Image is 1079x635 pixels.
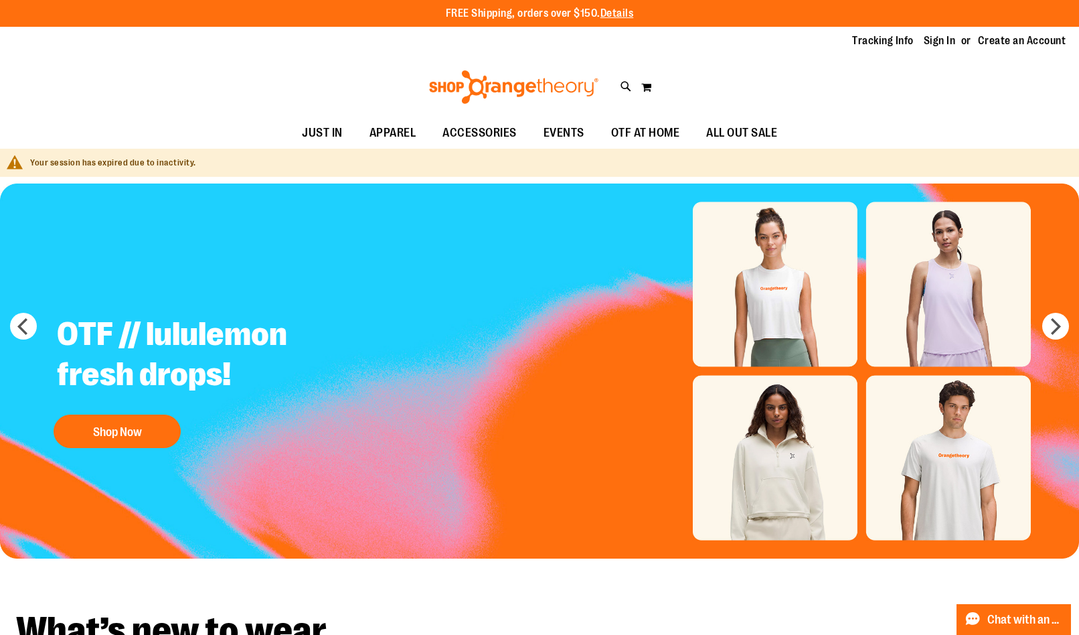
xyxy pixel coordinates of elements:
h2: OTF // lululemon fresh drops! [47,304,380,408]
span: JUST IN [302,118,343,148]
a: Tracking Info [852,33,914,48]
button: Shop Now [54,415,181,448]
span: EVENTS [544,118,584,148]
img: Shop Orangetheory [427,70,600,104]
span: ALL OUT SALE [706,118,777,148]
div: Your session has expired due to inactivity. [30,157,1066,169]
button: Chat with an Expert [957,604,1072,635]
a: OTF // lululemon fresh drops! Shop Now [47,304,380,455]
button: next [1042,313,1069,340]
span: OTF AT HOME [611,118,680,148]
span: ACCESSORIES [442,118,517,148]
a: Details [600,7,634,19]
span: Chat with an Expert [987,614,1063,626]
button: prev [10,313,37,340]
a: Sign In [924,33,956,48]
a: Create an Account [978,33,1066,48]
p: FREE Shipping, orders over $150. [446,6,634,21]
span: APPAREL [369,118,416,148]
